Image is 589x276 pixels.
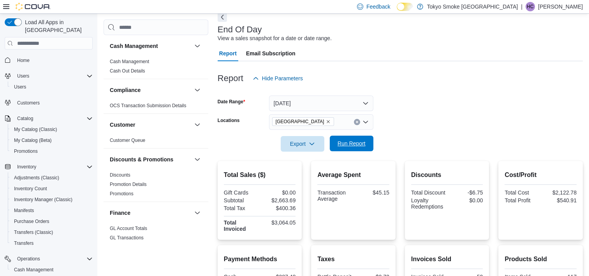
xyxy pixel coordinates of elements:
[11,217,53,226] a: Purchase Orders
[218,12,227,22] button: Next
[224,197,258,203] div: Subtotal
[110,156,173,163] h3: Discounts & Promotions
[219,46,237,61] span: Report
[110,121,135,129] h3: Customer
[14,148,38,154] span: Promotions
[11,265,56,274] a: Cash Management
[110,191,134,196] a: Promotions
[14,56,33,65] a: Home
[193,208,202,218] button: Finance
[505,170,577,180] h2: Cost/Profit
[224,255,296,264] h2: Payment Methods
[285,136,320,152] span: Export
[110,59,149,64] a: Cash Management
[11,125,93,134] span: My Catalog (Classic)
[526,2,535,11] div: Heather Chafe
[8,172,96,183] button: Adjustments (Classic)
[11,82,93,92] span: Users
[110,68,145,74] a: Cash Out Details
[261,197,295,203] div: $2,663.69
[11,125,60,134] a: My Catalog (Classic)
[104,224,208,246] div: Finance
[521,2,522,11] p: |
[11,184,93,193] span: Inventory Count
[17,57,30,64] span: Home
[527,2,533,11] span: HC
[11,136,93,145] span: My Catalog (Beta)
[14,207,34,214] span: Manifests
[11,147,41,156] a: Promotions
[14,114,93,123] span: Catalog
[224,219,246,232] strong: Total Invoiced
[11,195,76,204] a: Inventory Manager (Classic)
[16,3,51,11] img: Cova
[193,120,202,129] button: Customer
[2,113,96,124] button: Catalog
[11,147,93,156] span: Promotions
[110,42,191,50] button: Cash Management
[110,235,144,241] span: GL Transactions
[11,82,29,92] a: Users
[11,206,93,215] span: Manifests
[224,205,258,211] div: Total Tax
[14,229,53,235] span: Transfers (Classic)
[14,267,53,273] span: Cash Management
[14,98,93,108] span: Customers
[505,255,577,264] h2: Products Sold
[110,235,144,241] a: GL Transactions
[224,170,296,180] h2: Total Sales ($)
[317,255,389,264] h2: Taxes
[8,124,96,135] button: My Catalog (Classic)
[14,71,93,81] span: Users
[14,71,32,81] button: Users
[104,170,208,202] div: Discounts & Promotions
[8,264,96,275] button: Cash Management
[11,239,93,248] span: Transfers
[505,189,539,196] div: Total Cost
[110,209,130,217] h3: Finance
[354,119,360,125] button: Clear input
[261,205,295,211] div: $400.36
[14,84,26,90] span: Users
[11,265,93,274] span: Cash Management
[11,195,93,204] span: Inventory Manager (Classic)
[14,196,72,203] span: Inventory Manager (Classic)
[14,137,52,143] span: My Catalog (Beta)
[246,46,295,61] span: Email Subscription
[110,191,134,197] span: Promotions
[14,254,93,264] span: Operations
[17,256,40,262] span: Operations
[14,114,36,123] button: Catalog
[11,228,93,237] span: Transfers (Classic)
[14,254,43,264] button: Operations
[218,117,240,124] label: Locations
[193,85,202,95] button: Compliance
[542,189,577,196] div: $2,122.78
[22,18,93,34] span: Load All Apps in [GEOGRAPHIC_DATA]
[11,173,93,182] span: Adjustments (Classic)
[104,101,208,113] div: Compliance
[269,96,373,111] button: [DATE]
[110,226,147,231] a: GL Account Totals
[218,99,245,105] label: Date Range
[14,98,43,108] a: Customers
[14,175,59,181] span: Adjustments (Classic)
[110,172,130,178] span: Discounts
[281,136,324,152] button: Export
[17,73,29,79] span: Users
[224,189,258,196] div: Gift Cards
[17,115,33,122] span: Catalog
[411,255,483,264] h2: Invoices Sold
[11,206,37,215] a: Manifests
[14,186,47,192] span: Inventory Count
[110,156,191,163] button: Discounts & Promotions
[104,57,208,79] div: Cash Management
[2,161,96,172] button: Inventory
[338,140,366,147] span: Run Report
[542,197,577,203] div: $540.91
[330,136,373,151] button: Run Report
[8,81,96,92] button: Users
[8,227,96,238] button: Transfers (Classic)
